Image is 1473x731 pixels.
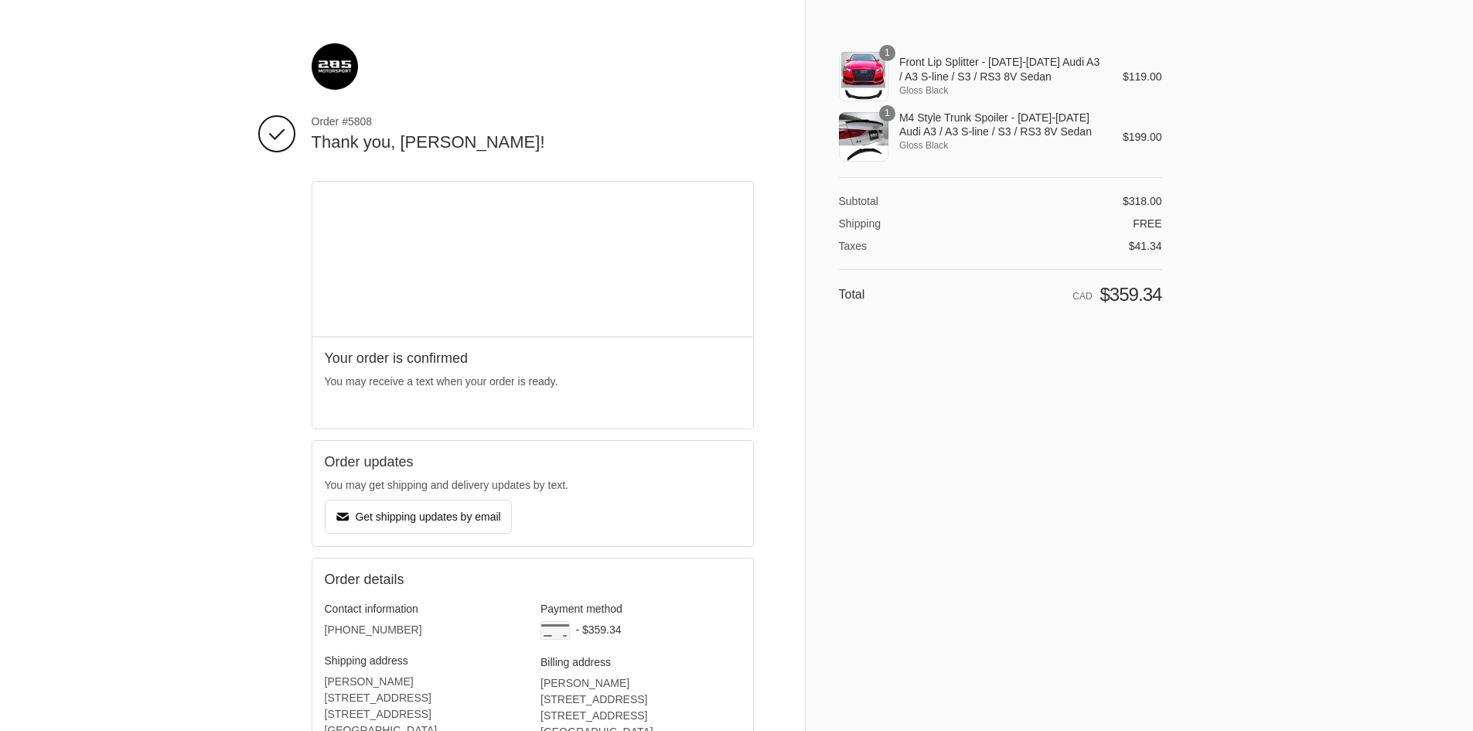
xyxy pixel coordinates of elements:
p: You may get shipping and delivery updates by text. [325,477,741,494]
h3: Payment method [540,602,741,616]
span: 1 [879,105,895,121]
h3: Shipping address [325,654,525,668]
h3: Billing address [540,655,741,669]
th: Taxes [839,231,931,253]
span: $119.00 [1123,70,1162,83]
span: Order #5808 [312,114,754,128]
h2: Thank you, [PERSON_NAME]! [312,132,754,154]
h2: Your order is confirmed [325,350,741,367]
span: CAD [1072,291,1092,302]
span: Gloss Black [899,138,1101,152]
span: Get shipping updates by email [355,511,500,523]
iframe: Google map displaying pin point of shipping address: Oakville, Ontario [312,182,754,336]
span: M4 Style Trunk Spoiler - [DATE]-[DATE] Audi A3 / A3 S-line / S3 / RS3 8V Sedan [899,111,1101,138]
p: You may receive a text when your order is ready. [325,374,741,390]
img: Front Lip Splitter - 2015-2020 Audi A3 / A3 S-line / S3 / RS3 8V Sedan - Gloss Black [841,52,885,101]
span: 1 [879,45,895,61]
div: Google map displaying pin point of shipping address: Oakville, Ontario [312,182,753,336]
span: Shipping [839,217,881,230]
span: Total [839,288,865,301]
h2: Order details [325,571,533,589]
span: $199.00 [1123,131,1162,143]
span: Gloss Black [899,84,1101,97]
img: M4 Style Trunk Spoiler - 2015-2020 Audi A3 / A3 S-line / S3 / RS3 8V Sedan - Gloss Black [839,112,888,162]
button: Get shipping updates by email [325,500,512,534]
h3: Contact information [325,602,525,616]
span: - $359.34 [575,623,621,636]
span: Free [1133,217,1161,230]
span: Front Lip Splitter - [DATE]-[DATE] Audi A3 / A3 S-line / S3 / RS3 8V Sedan [899,55,1101,83]
bdo: [PHONE_NUMBER] [325,623,422,636]
th: Subtotal [839,194,931,208]
span: $41.34 [1129,240,1162,252]
span: $318.00 [1123,195,1162,207]
h2: Order updates [325,453,741,471]
span: $359.34 [1100,284,1161,305]
img: 285 Motorsport [312,43,358,90]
